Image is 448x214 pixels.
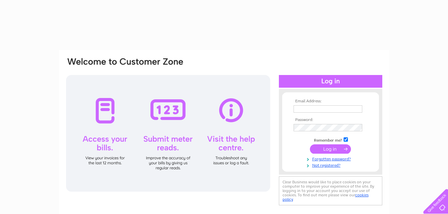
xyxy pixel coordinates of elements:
[279,176,382,205] div: Clear Business would like to place cookies on your computer to improve your experience of the sit...
[294,155,369,162] a: Forgotten password?
[292,136,369,143] td: Remember me?
[294,162,369,168] a: Not registered?
[310,144,351,154] input: Submit
[292,118,369,122] th: Password:
[283,193,369,202] a: cookies policy
[292,99,369,104] th: Email Address:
